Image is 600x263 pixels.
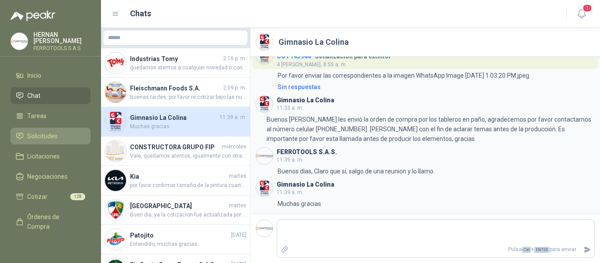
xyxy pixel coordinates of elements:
[277,189,304,195] span: 11:39 a. m.
[278,71,529,80] p: Por favor enviar las correspondientes a la imagen WhatsApp Image [DATE] 1.03.20 PM.jpeg
[11,87,90,104] a: Chat
[130,142,220,152] h4: CONSTRUCTORA GRUPO FIP
[222,143,246,151] span: miércoles
[580,242,594,257] button: Enviar
[11,188,90,205] a: Cotizar128
[223,54,246,63] span: 2:16 p. m.
[27,151,60,161] span: Licitaciones
[27,71,41,80] span: Inicio
[522,247,531,253] span: Ctrl
[11,11,55,21] img: Logo peakr
[223,84,246,92] span: 2:09 p. m.
[130,240,246,249] span: Entendido, muchas gracias
[27,192,47,202] span: Cotizar
[101,78,250,107] a: Company LogoFleischmann Foods S.A.2:09 p. m.Buenas tardes, por favor re cotizar bajo las nuevas m...
[130,152,246,160] span: Vale, quedamos atentos, igualmente con otras solicitudes que realizamos a la marca logramos bloqu...
[105,229,126,250] img: Company Logo
[101,107,250,137] a: Company LogoGimnasio La Colina11:39 a. m.Muchas gracias
[130,64,246,72] span: quedamos atentos a cualquier novedad o consulta
[256,220,273,237] img: Company Logo
[101,48,250,78] a: Company LogoIndustrias Tomy2:16 p. m.quedamos atentos a cualquier novedad o consulta
[101,137,250,166] a: Company LogoCONSTRUCTORA GRUPO FIPmiércolesVale, quedamos atentos, igualmente con otras solicitud...
[574,6,589,22] button: 1
[11,108,90,124] a: Tareas
[130,93,246,101] span: Buenas tardes, por favor re cotizar bajo las nuevas medidas
[276,82,595,92] a: Sin respuestas
[11,67,90,84] a: Inicio
[277,150,337,155] h3: FERROTOOLS S.A.S.
[11,33,28,50] img: Company Logo
[101,166,250,195] a: Company LogoKiamartespor favor confirmar tamaño de la pintura cuartos o galon
[130,113,218,122] h4: Gimnasio La Colina
[101,225,250,254] a: Company LogoPatojito[DATE]Entendido, muchas gracias
[105,111,126,132] img: Company Logo
[278,199,321,209] p: Muchas gracias
[101,195,250,225] a: Company Logo[GEOGRAPHIC_DATA]martesBuen dia, ya la cotizacion fue actualizada por el TV de 60 Pul...
[33,46,90,51] p: FERROTOOLS S.A.S.
[278,36,349,48] h2: Gimnasio La Colina
[220,113,246,122] span: 11:39 a. m.
[27,111,47,121] span: Tareas
[256,180,273,197] img: Company Logo
[105,199,126,220] img: Company Logo
[11,148,90,165] a: Licitaciones
[105,170,126,191] img: Company Logo
[277,105,304,111] span: 11:33 a. m.
[105,52,126,73] img: Company Logo
[534,247,549,253] span: ENTER
[130,231,229,240] h4: Patojito
[267,115,595,144] p: Buenos [PERSON_NAME] les envió la orden de compra por los tableros en paño, agradecemos por favor...
[33,32,90,44] p: HERNAN [PERSON_NAME]
[256,148,273,164] img: Company Logo
[11,128,90,144] a: Solicitudes
[105,82,126,103] img: Company Logo
[130,83,221,93] h4: Fleischmann Foods S.A.
[277,98,334,103] h3: Gimnasio La Colina
[27,172,68,181] span: Negociaciones
[231,231,246,239] span: [DATE]
[277,61,347,68] span: 4 [PERSON_NAME], 8:55 a. m.
[277,242,292,257] label: Adjuntar archivos
[277,157,304,163] span: 11:39 a. m.
[27,91,40,101] span: Chat
[229,172,246,180] span: martes
[277,182,334,187] h3: Gimnasio La Colina
[11,209,90,235] a: Órdenes de Compra
[130,172,227,181] h4: Kia
[278,166,435,176] p: Buenos dias, Claro que si, salgo de una reunion y lo llamo.
[229,202,246,210] span: martes
[27,212,82,231] span: Órdenes de Compra
[278,82,321,92] div: Sin respuestas
[130,7,151,20] h1: Chats
[11,238,90,255] a: Remisiones
[256,34,273,50] img: Company Logo
[105,141,126,162] img: Company Logo
[27,131,58,141] span: Solicitudes
[130,54,221,64] h4: Industrias Tomy
[70,193,85,200] span: 128
[277,53,311,60] span: COT143944
[130,211,246,219] span: Buen dia, ya la cotizacion fue actualizada por el TV de 60 Pulgadas con la referencia solicitada.
[130,201,227,211] h4: [GEOGRAPHIC_DATA]
[582,4,592,12] span: 1
[11,168,90,185] a: Negociaciones
[256,96,273,112] img: Company Logo
[292,242,580,257] p: Pulsa + para enviar
[130,122,246,131] span: Muchas gracias
[130,181,246,190] span: por favor confirmar tamaño de la pintura cuartos o galon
